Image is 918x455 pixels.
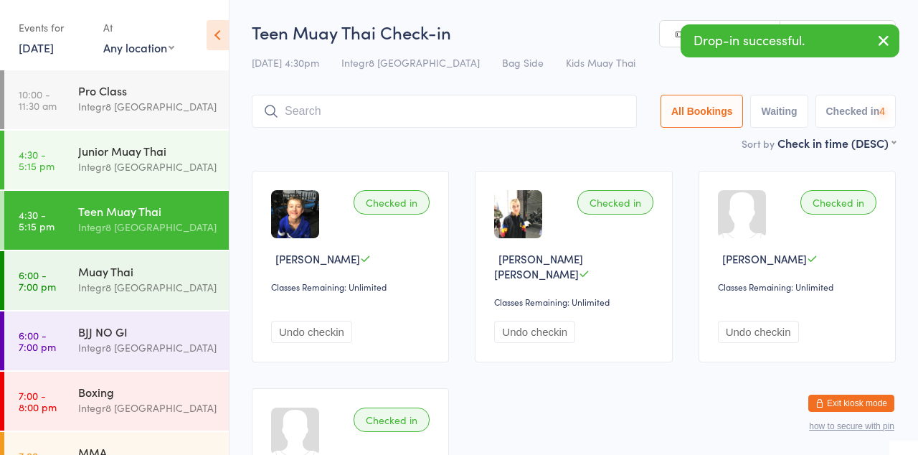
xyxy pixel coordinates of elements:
div: Integr8 [GEOGRAPHIC_DATA] [78,219,217,235]
span: [PERSON_NAME] [PERSON_NAME] [494,251,583,281]
div: At [103,16,174,39]
div: Classes Remaining: Unlimited [494,296,657,308]
div: Classes Remaining: Unlimited [718,281,881,293]
span: [PERSON_NAME] [722,251,807,266]
time: 4:30 - 5:15 pm [19,149,55,172]
div: BJJ NO GI [78,324,217,339]
a: 4:30 -5:15 pmTeen Muay ThaiIntegr8 [GEOGRAPHIC_DATA] [4,191,229,250]
time: 6:00 - 7:00 pm [19,329,56,352]
button: Exit kiosk mode [808,395,894,412]
img: image1746512888.png [271,190,319,238]
div: Pro Class [78,83,217,98]
div: Any location [103,39,174,55]
div: Checked in [577,190,653,215]
span: [DATE] 4:30pm [252,55,319,70]
button: Undo checkin [718,321,799,343]
a: 4:30 -5:15 pmJunior Muay ThaiIntegr8 [GEOGRAPHIC_DATA] [4,131,229,189]
div: Boxing [78,384,217,400]
div: Integr8 [GEOGRAPHIC_DATA] [78,400,217,416]
time: 7:00 - 8:00 pm [19,390,57,413]
h2: Teen Muay Thai Check-in [252,20,896,44]
div: Checked in [800,190,876,215]
div: Check in time (DESC) [777,135,896,151]
div: Integr8 [GEOGRAPHIC_DATA] [78,339,217,356]
div: Integr8 [GEOGRAPHIC_DATA] [78,159,217,175]
div: Integr8 [GEOGRAPHIC_DATA] [78,98,217,115]
a: [DATE] [19,39,54,55]
div: Checked in [354,190,430,215]
input: Search [252,95,637,128]
div: Integr8 [GEOGRAPHIC_DATA] [78,279,217,296]
a: 7:00 -8:00 pmBoxingIntegr8 [GEOGRAPHIC_DATA] [4,372,229,431]
div: Junior Muay Thai [78,143,217,159]
img: image1746598628.png [494,190,542,238]
div: Checked in [354,408,430,432]
div: Classes Remaining: Unlimited [271,281,434,293]
a: 6:00 -7:00 pmBJJ NO GIIntegr8 [GEOGRAPHIC_DATA] [4,311,229,370]
div: Drop-in successful. [681,24,899,57]
time: 10:00 - 11:30 am [19,88,57,111]
a: 6:00 -7:00 pmMuay ThaiIntegr8 [GEOGRAPHIC_DATA] [4,251,229,310]
button: Undo checkin [271,321,352,343]
div: Teen Muay Thai [78,203,217,219]
a: 10:00 -11:30 amPro ClassIntegr8 [GEOGRAPHIC_DATA] [4,70,229,129]
button: All Bookings [661,95,744,128]
span: Kids Muay Thai [566,55,635,70]
label: Sort by [742,136,775,151]
div: Muay Thai [78,263,217,279]
button: Waiting [750,95,808,128]
span: [PERSON_NAME] [275,251,360,266]
button: how to secure with pin [809,421,894,431]
button: Checked in4 [815,95,896,128]
span: Bag Side [502,55,544,70]
div: Events for [19,16,89,39]
button: Undo checkin [494,321,575,343]
span: Integr8 [GEOGRAPHIC_DATA] [341,55,480,70]
time: 4:30 - 5:15 pm [19,209,55,232]
div: 4 [879,105,885,117]
time: 6:00 - 7:00 pm [19,269,56,292]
